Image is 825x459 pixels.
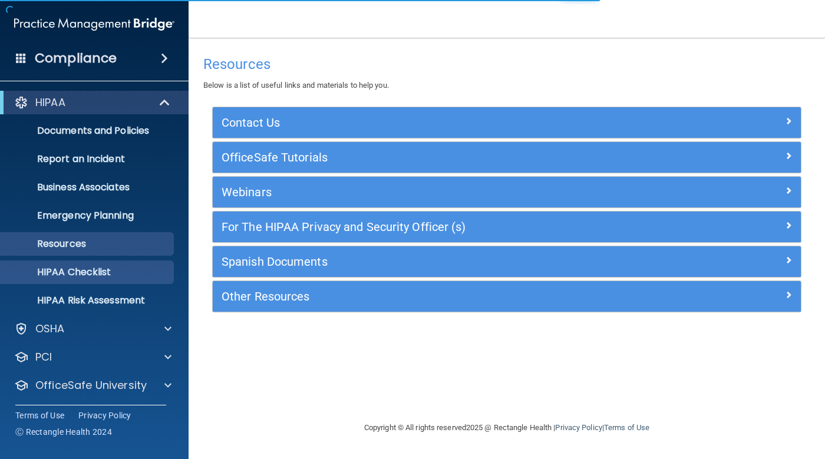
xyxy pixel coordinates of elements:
a: Contact Us [222,113,792,132]
a: Other Resources [222,287,792,306]
a: HIPAA [14,95,171,110]
a: Privacy Policy [555,423,602,432]
a: OfficeSafe University [14,378,171,392]
a: OfficeSafe Tutorials [222,148,792,167]
a: PCI [14,350,171,364]
a: OSHA [14,322,171,336]
img: PMB logo [14,12,174,36]
p: Report an Incident [8,153,169,165]
h4: Compliance [35,50,117,67]
p: Emergency Planning [8,210,169,222]
h5: OfficeSafe Tutorials [222,151,645,164]
a: Terms of Use [15,410,64,421]
p: OSHA [35,322,65,336]
a: For The HIPAA Privacy and Security Officer (s) [222,217,792,236]
h5: Spanish Documents [222,255,645,268]
p: Resources [8,238,169,250]
h5: Contact Us [222,116,645,129]
a: Webinars [222,183,792,202]
p: HIPAA Checklist [8,266,169,278]
a: Terms of Use [604,423,649,432]
h4: Resources [203,57,810,72]
iframe: Drift Widget Chat Controller [621,375,811,422]
div: Copyright © All rights reserved 2025 @ Rectangle Health | | [292,409,722,447]
p: Documents and Policies [8,125,169,137]
span: Below is a list of useful links and materials to help you. [203,81,389,90]
p: OfficeSafe University [35,378,147,392]
p: Business Associates [8,181,169,193]
a: Privacy Policy [78,410,131,421]
h5: For The HIPAA Privacy and Security Officer (s) [222,220,645,233]
p: PCI [35,350,52,364]
span: Ⓒ Rectangle Health 2024 [15,426,112,438]
p: HIPAA [35,95,65,110]
a: Spanish Documents [222,252,792,271]
h5: Other Resources [222,290,645,303]
h5: Webinars [222,186,645,199]
p: HIPAA Risk Assessment [8,295,169,306]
